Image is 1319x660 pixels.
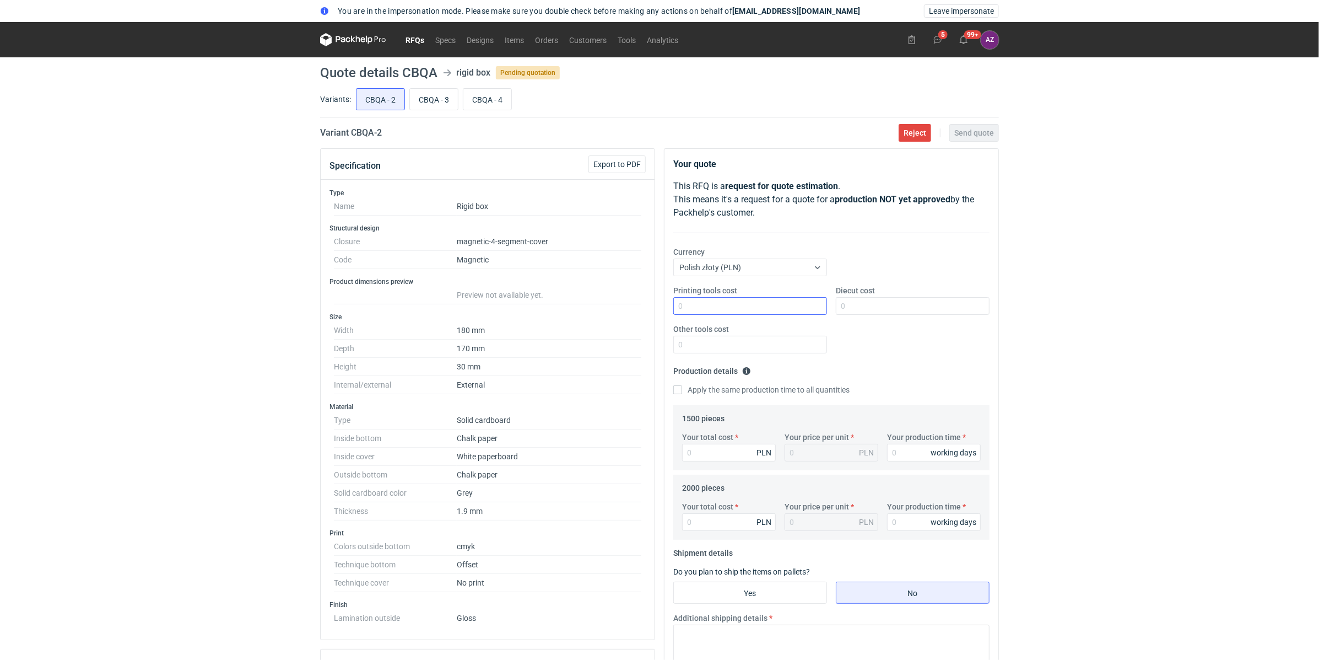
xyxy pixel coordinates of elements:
[334,358,457,376] dt: Height
[682,479,725,492] legend: 2000 pieces
[673,567,810,576] label: Do you plan to ship the items on pallets?
[682,444,776,462] input: 0
[673,324,729,335] label: Other tools cost
[334,197,457,216] dt: Name
[320,94,351,105] label: Variants:
[461,33,499,46] a: Designs
[457,574,641,592] dd: No print
[981,31,999,49] div: Arkadiusz Zielińska
[725,181,838,191] strong: request for quote estimation
[529,33,564,46] a: Orders
[320,66,437,79] h1: Quote details CBQA
[329,224,646,233] h3: Structural design
[981,31,999,49] button: AZ
[499,33,529,46] a: Items
[329,277,646,286] h3: Product dimensions preview
[673,582,827,604] label: Yes
[457,538,641,556] dd: cmyk
[400,33,430,46] a: RFQs
[334,321,457,340] dt: Width
[457,556,641,574] dd: Offset
[334,448,457,466] dt: Inside cover
[836,582,990,604] label: No
[836,297,990,315] input: 0
[756,447,771,458] div: PLN
[673,544,733,557] legend: Shipment details
[954,129,994,137] span: Send quote
[682,432,733,443] label: Your total cost
[457,321,641,340] dd: 180 mm
[334,376,457,394] dt: Internal/external
[899,124,931,142] button: Reject
[457,340,641,358] dd: 170 mm
[329,403,646,411] h3: Material
[457,358,641,376] dd: 30 mm
[593,160,641,168] span: Export to PDF
[329,313,646,321] h3: Size
[356,88,405,110] label: CBQA - 2
[924,4,999,18] button: Leave impersonate
[463,88,512,110] label: CBQA - 4
[859,517,874,528] div: PLN
[682,501,733,512] label: Your total cost
[457,376,641,394] dd: External
[955,31,972,49] button: 99+
[756,517,771,528] div: PLN
[334,574,457,592] dt: Technique cover
[887,444,981,462] input: 0
[835,194,950,205] strong: production NOT yet approved
[931,447,976,458] div: working days
[887,513,981,531] input: 0
[334,556,457,574] dt: Technique bottom
[334,538,457,556] dt: Colors outside bottom
[836,285,875,296] label: Diecut cost
[785,432,849,443] label: Your price per unit
[457,502,641,521] dd: 1.9 mm
[334,430,457,448] dt: Inside bottom
[673,297,827,315] input: 0
[588,155,646,173] button: Export to PDF
[904,129,926,137] span: Reject
[338,6,861,17] span: You are in the impersonation mode. Please make sure you double check before making any actions on...
[457,430,641,448] dd: Chalk paper
[334,484,457,502] dt: Solid cardboard color
[641,33,684,46] a: Analytics
[320,33,386,46] svg: Packhelp Pro
[334,233,457,251] dt: Closure
[496,66,560,79] span: Pending quotation
[673,159,716,169] strong: Your quote
[732,7,860,15] strong: [EMAIL_ADDRESS][DOMAIN_NAME]
[457,448,641,466] dd: White paperboard
[673,384,850,395] label: Apply the same production time to all quantities
[457,197,641,216] dd: Rigid box
[334,502,457,521] dt: Thickness
[457,466,641,484] dd: Chalk paper
[320,126,382,139] h2: Variant CBQA - 2
[673,180,990,219] p: This RFQ is a . This means it's a request for a quote for a by the Packhelp's customer.
[329,189,646,197] h3: Type
[929,31,947,49] button: 5
[409,88,458,110] label: CBQA - 3
[612,33,641,46] a: Tools
[329,600,646,609] h3: Finish
[673,613,767,624] label: Additional shipping details
[457,251,641,269] dd: Magnetic
[456,66,490,79] div: rigid box
[929,7,994,15] span: Leave impersonate
[329,529,646,538] h3: Print
[931,517,976,528] div: working days
[673,362,751,375] legend: Production details
[682,513,776,531] input: 0
[430,33,461,46] a: Specs
[457,291,543,299] span: Preview not available yet.
[334,411,457,430] dt: Type
[887,432,961,443] label: Your production time
[682,410,725,423] legend: 1500 pieces
[679,263,741,272] span: Polish złoty (PLN)
[785,501,849,512] label: Your price per unit
[334,609,457,623] dt: Lamination outside
[334,340,457,358] dt: Depth
[457,411,641,430] dd: Solid cardboard
[457,233,641,251] dd: magnetic-4-segment-cover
